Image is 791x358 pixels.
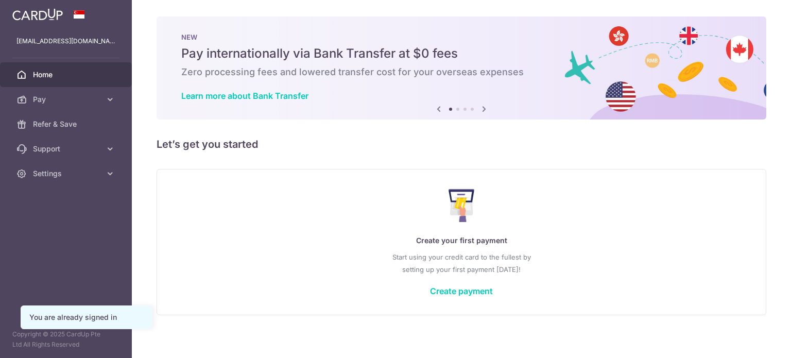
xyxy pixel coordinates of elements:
[157,136,766,152] h5: Let’s get you started
[29,312,144,322] div: You are already signed in
[16,36,115,46] p: [EMAIL_ADDRESS][DOMAIN_NAME]
[157,16,766,120] img: Bank transfer banner
[181,91,308,101] a: Learn more about Bank Transfer
[33,94,101,105] span: Pay
[12,8,63,21] img: CardUp
[430,286,493,296] a: Create payment
[33,119,101,129] span: Refer & Save
[181,33,742,41] p: NEW
[449,189,475,222] img: Make Payment
[33,168,101,179] span: Settings
[181,45,742,62] h5: Pay internationally via Bank Transfer at $0 fees
[181,66,742,78] h6: Zero processing fees and lowered transfer cost for your overseas expenses
[33,70,101,80] span: Home
[178,234,745,247] p: Create your first payment
[178,251,745,276] p: Start using your credit card to the fullest by setting up your first payment [DATE]!
[33,144,101,154] span: Support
